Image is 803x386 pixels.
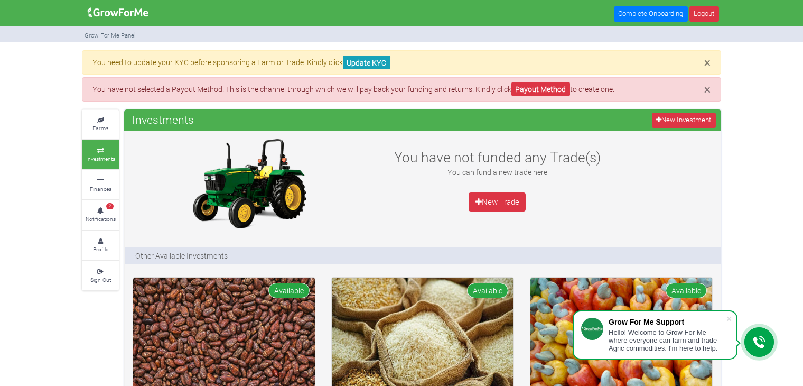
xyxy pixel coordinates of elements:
small: Investments [86,155,115,162]
img: growforme image [183,136,315,231]
p: You need to update your KYC before sponsoring a Farm or Trade. Kindly click [92,57,711,68]
div: Hello! Welcome to Grow For Me where everyone can farm and trade Agric commodities. I'm here to help. [609,328,726,352]
a: Farms [82,110,119,139]
small: Notifications [86,215,116,223]
span: × [704,54,711,70]
button: Close [704,57,711,69]
a: Profile [82,231,119,260]
p: Other Available Investments [135,250,228,261]
a: Complete Onboarding [614,6,688,22]
span: Available [268,283,310,298]
a: Investments [82,140,119,169]
button: Close [704,84,711,96]
a: Logout [689,6,719,22]
p: You have not selected a Payout Method. This is the channel through which we will pay back your fu... [92,84,711,95]
a: Sign Out [82,261,119,290]
small: Grow For Me Panel [85,31,136,39]
small: Profile [93,245,108,253]
span: 2 [106,203,114,209]
a: Update KYC [343,56,390,70]
span: Investments [129,109,197,130]
small: Finances [90,185,111,192]
span: Available [467,283,508,298]
a: 2 Notifications [82,200,119,229]
small: Sign Out [90,276,111,283]
h3: You have not funded any Trade(s) [382,149,612,166]
a: New Trade [469,192,526,212]
a: New Investment [652,113,716,128]
small: Farms [92,124,108,132]
div: Grow For Me Support [609,318,726,326]
a: Payout Method [511,82,570,96]
span: Available [666,283,707,298]
a: Finances [82,170,119,199]
span: × [704,81,711,97]
p: You can fund a new trade here [382,167,612,178]
img: growforme image [84,2,152,23]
